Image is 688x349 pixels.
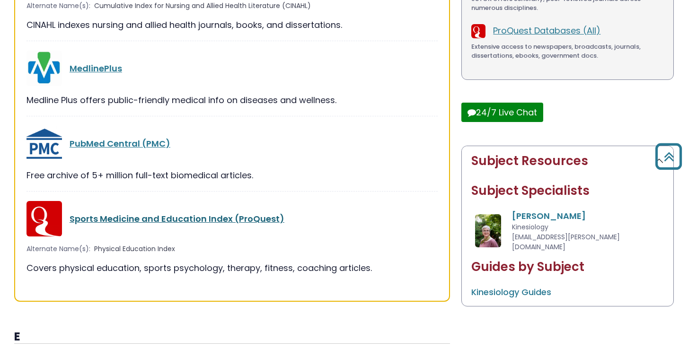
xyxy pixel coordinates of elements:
a: Sports Medicine and Education Index (ProQuest) [70,213,284,225]
button: Subject Resources [462,146,673,176]
a: PubMed Central (PMC) [70,138,170,149]
span: Physical Education Index [94,244,175,254]
span: Cumulative Index for Nursing and Allied Health Literature (CINAHL) [94,1,311,11]
div: Extensive access to newspapers, broadcasts, journals, dissertations, ebooks, government docs. [471,42,664,61]
button: 24/7 Live Chat [461,103,543,122]
h3: E [14,330,450,344]
img: Francene Lewis [475,214,501,247]
h2: Subject Specialists [471,183,664,198]
div: Covers physical education, sports psychology, therapy, fitness, coaching articles. [26,262,438,274]
span: Alternate Name(s): [26,244,90,254]
div: Medline Plus offers public-friendly medical info on diseases and wellness. [26,94,438,106]
div: Free archive of 5+ million full-text biomedical articles. [26,169,438,182]
a: Back to Top [652,148,686,165]
span: Kinesiology [512,222,548,232]
div: CINAHL indexes nursing and allied health journals, books, and dissertations. [26,18,438,31]
span: [EMAIL_ADDRESS][PERSON_NAME][DOMAIN_NAME] [512,232,620,252]
h2: Guides by Subject [471,260,664,274]
a: ProQuest Databases (All) [493,25,600,36]
a: [PERSON_NAME] [512,210,586,222]
a: Kinesiology Guides [471,286,551,298]
span: Alternate Name(s): [26,1,90,11]
a: MedlinePlus [70,62,122,74]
